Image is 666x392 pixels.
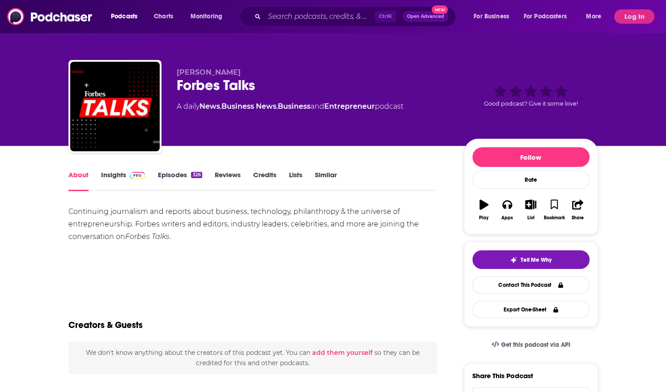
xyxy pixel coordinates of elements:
h3: Share This Podcast [472,371,533,380]
img: Podchaser Pro [130,172,145,179]
button: open menu [184,9,234,24]
a: News [199,102,220,111]
button: add them yourself [312,349,373,356]
button: Log In [614,9,654,24]
a: InsightsPodchaser Pro [101,170,145,191]
div: Apps [501,215,513,221]
img: Forbes Talks [70,62,160,151]
div: A daily podcast [177,101,403,112]
span: [PERSON_NAME] [177,68,241,77]
span: For Business [474,10,509,23]
button: open menu [580,9,612,24]
input: Search podcasts, credits, & more... [264,9,375,24]
div: Search podcasts, credits, & more... [248,6,464,27]
span: Charts [154,10,173,23]
img: tell me why sparkle [510,256,517,264]
div: List [527,215,534,221]
a: Episodes326 [157,170,202,191]
span: Good podcast? Give it some love! [484,100,578,107]
em: Forbes Talks [125,232,170,241]
span: Get this podcast via API [501,341,570,349]
button: Open AdvancedNew [403,11,448,22]
a: Get this podcast via API [484,334,577,356]
div: Good podcast? Give it some love! [464,68,598,124]
span: , [220,102,221,111]
span: Open Advanced [407,14,444,19]
button: Export One-Sheet [472,301,590,318]
a: Charts [148,9,178,24]
button: Follow [472,147,590,167]
button: List [519,194,542,226]
span: New [432,5,448,14]
img: Podchaser - Follow, Share and Rate Podcasts [7,8,93,25]
button: Bookmark [543,194,566,226]
a: About [68,170,89,191]
a: Contact This Podcast [472,276,590,294]
div: Share [572,215,584,221]
div: Continuing journalism and reports about business, technology, philanthropy & the universe of entr... [68,205,437,243]
a: Business [278,102,310,111]
button: Apps [496,194,519,226]
span: Podcasts [111,10,137,23]
span: For Podcasters [524,10,567,23]
a: Reviews [215,170,241,191]
span: , [276,102,278,111]
span: We don't know anything about the creators of this podcast yet . You can so they can be credited f... [86,349,420,366]
span: Tell Me Why [521,256,551,264]
div: Rate [472,170,590,189]
button: tell me why sparkleTell Me Why [472,250,590,269]
span: and [310,102,324,111]
a: Credits [253,170,276,191]
a: Entrepreneur [324,102,375,111]
a: Business News [221,102,276,111]
h2: Creators & Guests [68,320,143,331]
a: Lists [289,170,302,191]
button: open menu [105,9,149,24]
div: Bookmark [543,215,564,221]
span: Ctrl K [375,11,396,22]
div: 326 [191,172,202,178]
a: Similar [315,170,337,191]
button: open menu [518,9,580,24]
button: open menu [467,9,520,24]
span: More [586,10,601,23]
button: Share [566,194,589,226]
span: Monitoring [191,10,222,23]
div: Play [479,215,488,221]
button: Play [472,194,496,226]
